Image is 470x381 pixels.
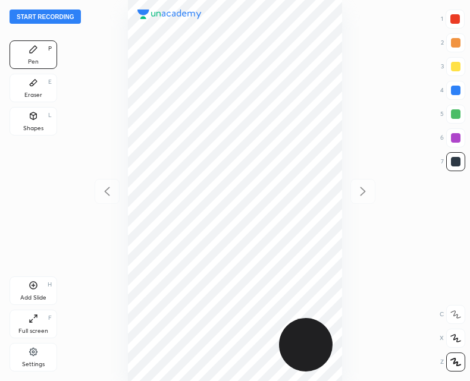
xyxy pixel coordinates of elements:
div: Pen [28,59,39,65]
div: Z [440,352,465,371]
div: 6 [440,128,465,147]
div: C [440,305,465,324]
div: 7 [441,152,465,171]
div: 5 [440,105,465,124]
div: Add Slide [20,295,46,301]
div: 2 [441,33,465,52]
div: P [48,46,52,52]
div: Full screen [18,328,48,334]
div: H [48,282,52,288]
div: Settings [22,361,45,367]
img: logo.38c385cc.svg [137,10,202,19]
div: Eraser [24,92,42,98]
div: 1 [441,10,465,29]
div: X [440,329,465,348]
div: 3 [441,57,465,76]
div: E [48,79,52,85]
div: F [48,315,52,321]
div: Shapes [23,125,43,131]
div: 4 [440,81,465,100]
div: L [48,112,52,118]
button: Start recording [10,10,81,24]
